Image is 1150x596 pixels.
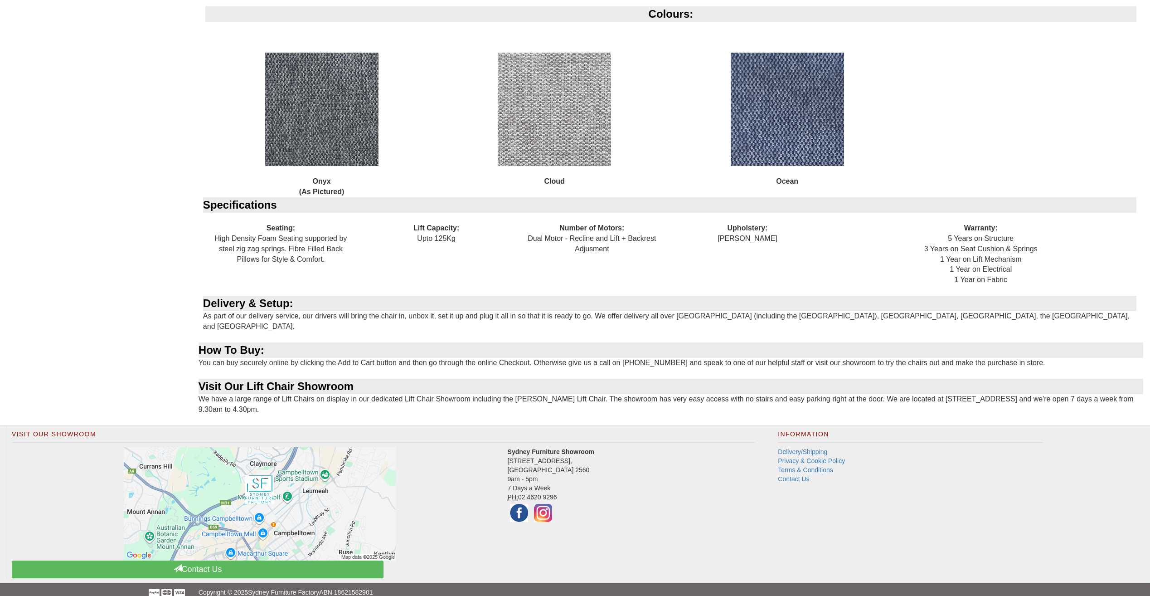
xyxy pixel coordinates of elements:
img: Click to activate map [124,447,396,561]
a: Terms & Conditions [778,466,833,474]
div: Visit Our Lift Chair Showroom [199,379,1143,394]
div: High Density Foam Seating supported by steel zig zag springs. Fibre Filled Back Pillows for Style... [203,213,359,275]
abbr: Phone [508,493,518,501]
b: Lift Capacity: [413,224,459,232]
b: Cloud [544,177,564,185]
b: Upholstery: [728,224,768,232]
b: Warranty: [964,224,998,232]
div: Specifications [203,197,1136,213]
a: Sydney Furniture Factory [248,589,319,596]
div: As part of our delivery service, our drivers will bring the chair in, unbox it, set it up and plu... [199,296,1143,342]
b: Seating: [267,224,295,232]
a: Contact Us [12,561,383,578]
a: Click to activate map [19,447,501,561]
div: How To Buy: [199,342,1143,358]
a: Delivery/Shipping [778,448,827,455]
div: 5 Years on Structure 3 Years on Seat Cushion & Springs 1 Year on Lift Mechanism 1 Year on Electri... [825,213,1136,296]
div: Dual Motor - Recline and Lift + Backrest Adjusment [514,213,670,264]
a: Privacy & Cookie Policy [778,457,845,464]
img: Instagram [532,502,554,524]
img: Facebook [508,502,530,524]
img: Onyx [265,53,378,166]
b: Number of Motors: [559,224,624,232]
a: Contact Us [778,475,809,483]
h2: Visit Our Showroom [12,431,755,443]
img: Cloud [498,53,611,166]
div: Colours: [205,6,1136,22]
h2: Information [778,431,1043,443]
div: Delivery & Setup: [203,296,1136,311]
img: Ocean [731,53,844,166]
div: [PERSON_NAME] [670,213,825,254]
strong: Sydney Furniture Showroom [508,448,594,455]
b: Onyx (As Pictured) [299,177,345,195]
b: Ocean [776,177,798,185]
div: Upto 125Kg [359,213,514,254]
